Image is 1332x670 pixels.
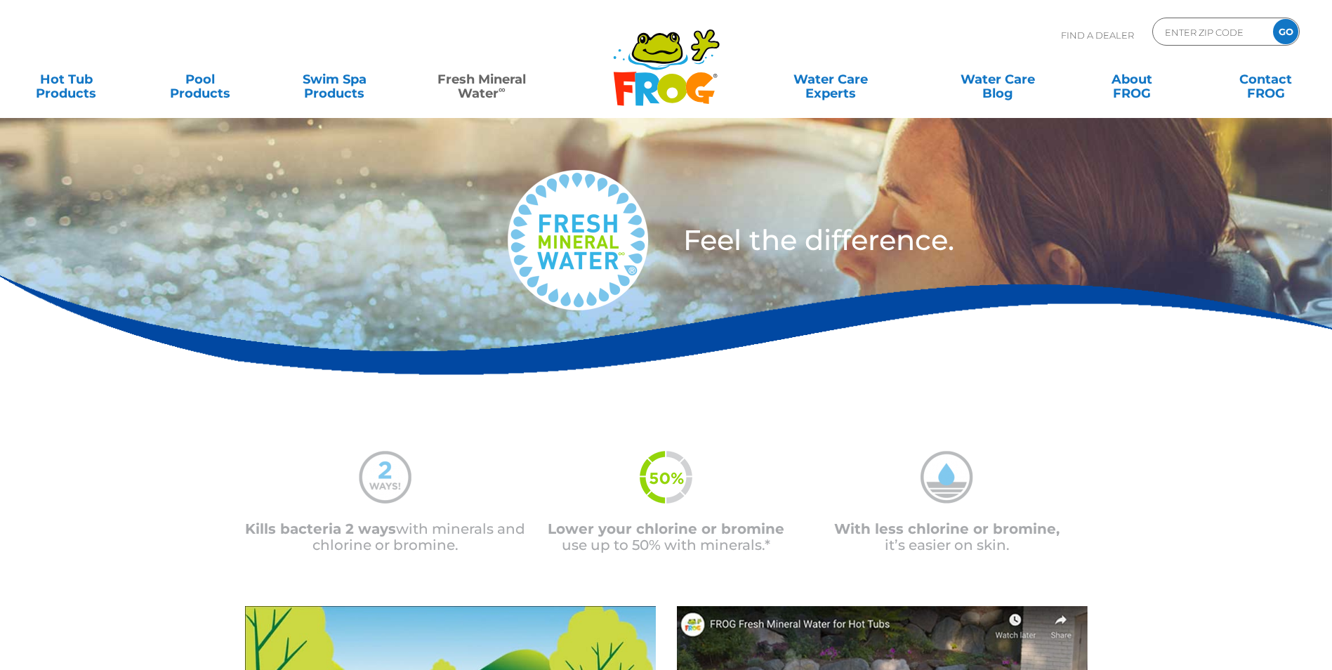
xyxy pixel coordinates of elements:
img: fresh-mineral-water-logo-medium [508,170,648,310]
img: mineral-water-2-ways [359,451,411,504]
a: Fresh MineralWater∞ [416,65,547,93]
a: Water CareBlog [945,65,1050,93]
img: fmw-50percent-icon [640,451,692,504]
span: Kills bacteria 2 ways [245,520,396,537]
a: Hot TubProducts [14,65,119,93]
p: use up to 50% with minerals.* [526,521,807,553]
a: Swim SpaProducts [282,65,387,93]
a: Water CareExperts [746,65,916,93]
a: AboutFROG [1079,65,1184,93]
a: PoolProducts [148,65,253,93]
span: With less chlorine or bromine, [834,520,1060,537]
a: ContactFROG [1213,65,1318,93]
input: GO [1273,19,1298,44]
p: with minerals and chlorine or bromine. [245,521,526,553]
img: mineral-water-less-chlorine [921,451,973,504]
input: Zip Code Form [1163,22,1258,42]
p: it’s easier on skin. [807,521,1088,553]
p: Find A Dealer [1061,18,1134,53]
h3: Feel the difference. [683,226,1220,254]
sup: ∞ [499,84,506,95]
span: Lower your chlorine or bromine [548,520,784,537]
